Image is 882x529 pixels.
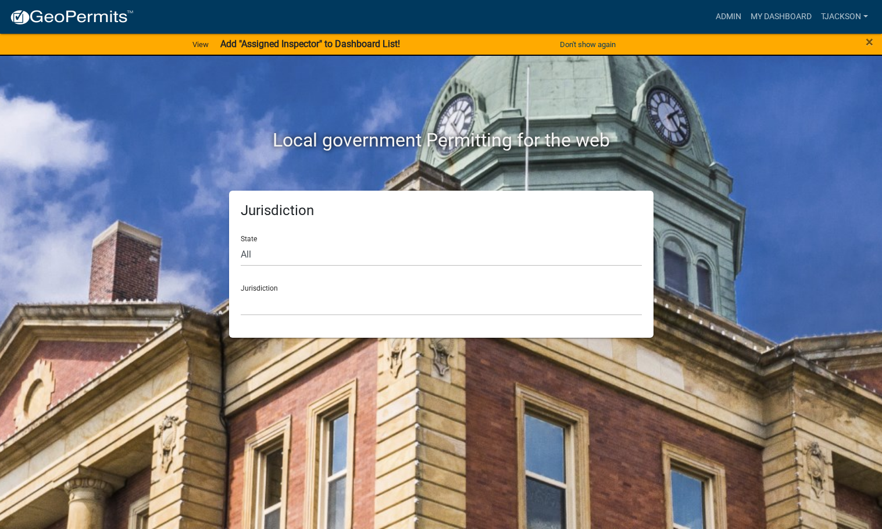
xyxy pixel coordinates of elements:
[188,35,213,54] a: View
[816,6,873,28] a: TJackson
[241,202,642,219] h5: Jurisdiction
[220,38,400,49] strong: Add "Assigned Inspector" to Dashboard List!
[555,35,620,54] button: Don't show again
[711,6,746,28] a: Admin
[119,129,764,151] h2: Local government Permitting for the web
[746,6,816,28] a: My Dashboard
[866,34,873,50] span: ×
[866,35,873,49] button: Close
